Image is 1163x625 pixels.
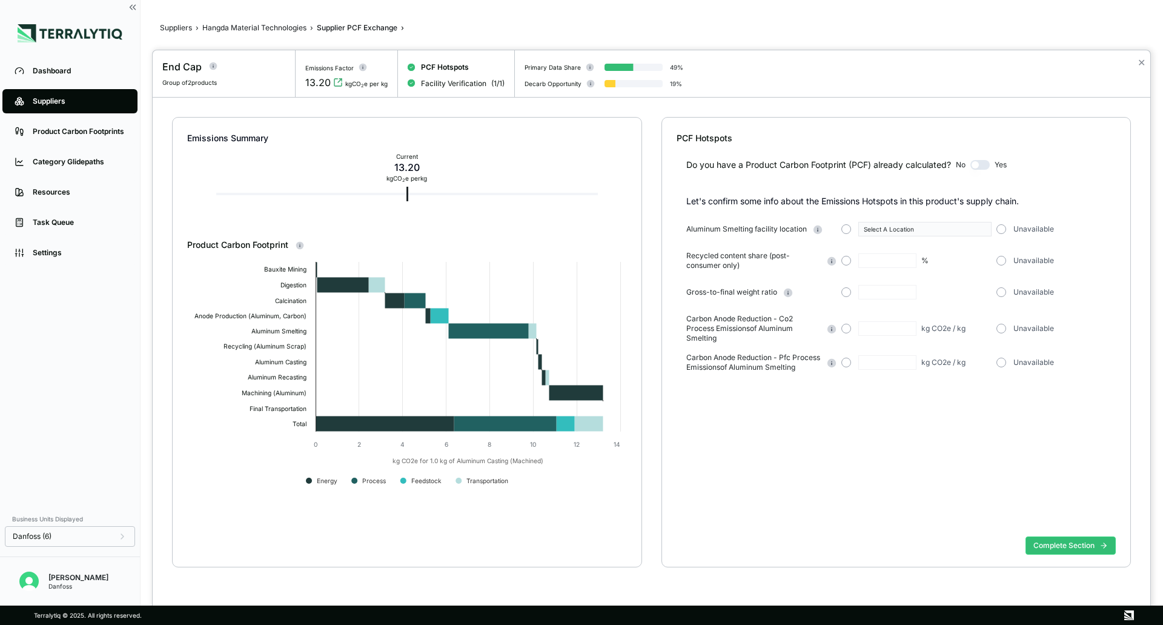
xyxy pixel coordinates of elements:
div: Primary Data Share [525,64,581,71]
text: Bauxite Mining [264,266,306,273]
text: 8 [488,441,491,448]
p: Let's confirm some info about the Emissions Hotspots in this product's supply chain. [686,195,1116,207]
button: Select A Location [858,222,992,236]
sub: 2 [402,178,405,183]
text: Feedstock [411,477,442,484]
span: PCF Hotspots [421,62,469,72]
div: Emissions Factor [305,64,354,72]
div: 49 % [670,64,683,71]
text: Machining (Aluminum) [242,389,306,397]
span: Facility Verification [421,79,486,89]
text: 2 [357,441,361,448]
span: Unavailable [1013,287,1054,297]
span: Unavailable [1013,224,1054,234]
span: Recycled content share (post-consumer only) [686,251,821,270]
text: Energy [317,477,337,485]
div: Emissions Summary [187,132,627,144]
span: Gross-to-final weight ratio [686,287,777,297]
text: Anode Production (Aluminum, Carbon) [194,312,306,319]
div: Do you have a Product Carbon Footprint (PCF) already calculated? [686,159,951,171]
div: kg CO2e / kg [921,324,966,333]
span: Group of 2 products [162,79,217,86]
button: Complete Section [1025,536,1116,555]
span: Unavailable [1013,324,1054,333]
text: 4 [400,441,405,448]
text: Calcination [275,297,306,304]
text: 14 [614,441,620,448]
div: Current [386,153,427,160]
span: Yes [995,160,1007,170]
text: Digestion [280,281,306,289]
div: 19 % [670,80,682,87]
span: Unavailable [1013,256,1054,266]
button: Close [1138,55,1145,70]
div: Decarb Opportunity [525,80,581,87]
text: Aluminum Smelting [251,327,306,335]
div: Product Carbon Footprint [187,239,627,251]
text: Aluminum Casting [255,358,306,366]
text: kg CO2e for 1.0 kg of Aluminum Casting (Machined) [393,457,543,465]
span: No [956,160,966,170]
text: Process [362,477,386,484]
span: Carbon Anode Reduction - Pfc Process Emissions of Aluminum Smelting [686,353,821,372]
sub: 2 [361,83,364,89]
text: Recycling (Aluminum Scrap) [224,343,306,350]
div: End Cap [162,59,202,74]
div: kg CO e per kg [386,175,427,182]
div: kgCO e per kg [345,80,388,87]
span: Carbon Anode Reduction - Co2 Process Emissions of Aluminum Smelting [686,314,821,343]
text: Total [293,420,306,427]
div: kg CO2e / kg [921,358,966,367]
text: 12 [574,441,580,448]
text: 10 [530,441,536,448]
div: 13.20 [305,75,331,90]
span: ( 1 / 1 ) [491,79,505,89]
text: Aluminum Recasting [248,373,306,381]
span: Aluminum Smelting facility location [686,224,807,234]
text: 0 [314,441,317,448]
div: % [921,256,929,266]
text: Final Transportation [250,405,306,413]
div: 13.20 [386,160,427,175]
span: Unavailable [1013,358,1054,367]
div: PCF Hotspots [677,132,1116,144]
div: Select A Location [864,226,986,233]
text: 6 [445,441,448,448]
svg: View audit trail [333,78,343,87]
text: Transportation [466,477,508,485]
